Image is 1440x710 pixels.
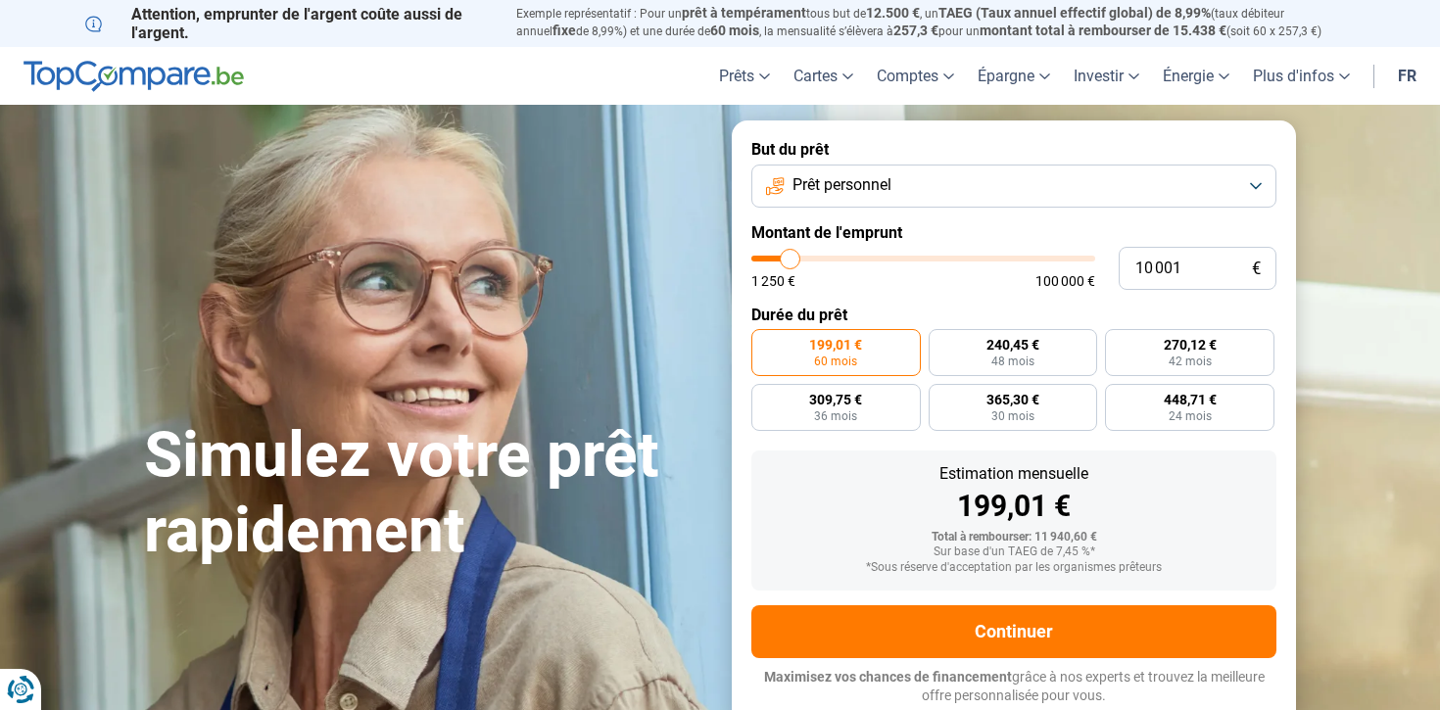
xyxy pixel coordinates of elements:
[1241,47,1362,105] a: Plus d'infos
[893,23,938,38] span: 257,3 €
[751,605,1276,658] button: Continuer
[809,338,862,352] span: 199,01 €
[552,23,576,38] span: fixe
[682,5,806,21] span: prêt à tempérament
[1164,338,1217,352] span: 270,12 €
[966,47,1062,105] a: Épargne
[980,23,1226,38] span: montant total à rembourser de 15.438 €
[767,492,1261,521] div: 199,01 €
[986,338,1039,352] span: 240,45 €
[516,5,1355,40] p: Exemple représentatif : Pour un tous but de , un (taux débiteur annuel de 8,99%) et une durée de ...
[1151,47,1241,105] a: Énergie
[751,165,1276,208] button: Prêt personnel
[751,306,1276,324] label: Durée du prêt
[764,669,1012,685] span: Maximisez vos chances de financement
[767,531,1261,544] div: Total à rembourser: 11 940,60 €
[751,223,1276,242] label: Montant de l'emprunt
[991,410,1034,422] span: 30 mois
[866,5,920,21] span: 12.500 €
[707,47,782,105] a: Prêts
[1035,274,1095,288] span: 100 000 €
[782,47,865,105] a: Cartes
[767,561,1261,575] div: *Sous réserve d'acceptation par les organismes prêteurs
[792,174,891,196] span: Prêt personnel
[24,61,244,92] img: TopCompare
[1386,47,1428,105] a: fr
[991,355,1034,367] span: 48 mois
[751,140,1276,159] label: But du prêt
[1169,410,1212,422] span: 24 mois
[1164,393,1217,406] span: 448,71 €
[1062,47,1151,105] a: Investir
[1252,260,1261,277] span: €
[767,545,1261,559] div: Sur base d'un TAEG de 7,45 %*
[710,23,759,38] span: 60 mois
[938,5,1211,21] span: TAEG (Taux annuel effectif global) de 8,99%
[751,668,1276,706] p: grâce à nos experts et trouvez la meilleure offre personnalisée pour vous.
[751,274,795,288] span: 1 250 €
[814,410,857,422] span: 36 mois
[986,393,1039,406] span: 365,30 €
[865,47,966,105] a: Comptes
[1169,355,1212,367] span: 42 mois
[767,466,1261,482] div: Estimation mensuelle
[814,355,857,367] span: 60 mois
[85,5,493,42] p: Attention, emprunter de l'argent coûte aussi de l'argent.
[144,418,708,569] h1: Simulez votre prêt rapidement
[809,393,862,406] span: 309,75 €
